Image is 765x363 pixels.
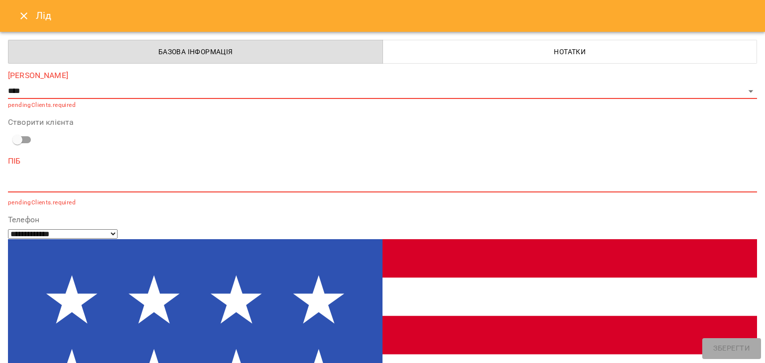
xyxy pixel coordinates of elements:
label: Створити клієнта [8,118,757,126]
button: Close [12,4,36,28]
p: pendingClients.required [8,100,757,110]
select: Phone number country [8,229,118,239]
button: Базова інформація [8,40,383,64]
span: Базова інформація [14,46,377,58]
label: [PERSON_NAME] [8,72,757,80]
span: Нотатки [389,46,752,58]
h6: Лід [36,8,753,23]
label: Телефон [8,216,757,224]
label: ПІБ [8,157,757,165]
p: pendingClients.required [8,198,757,208]
button: Нотатки [382,40,758,64]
